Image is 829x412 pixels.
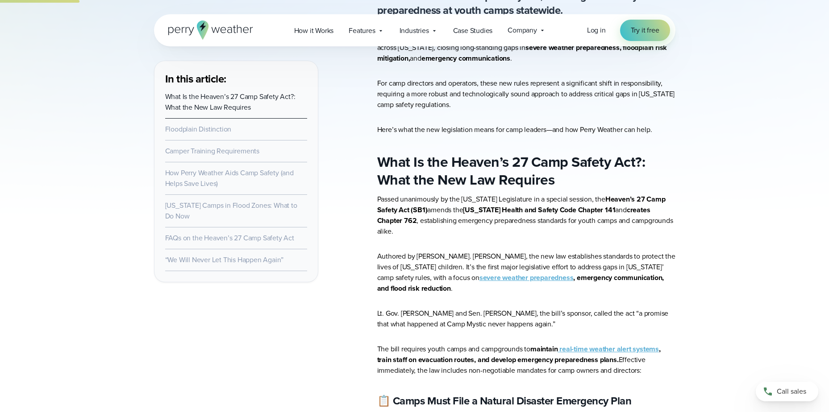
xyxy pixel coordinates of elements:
a: Camper Training Requirements [165,146,259,156]
strong: severe weather preparedness, floodplain risk mitigation, [377,42,667,63]
a: How it Works [287,21,342,40]
a: Try it free [620,20,670,41]
span: Features [349,25,375,36]
a: Case Studies [446,21,500,40]
strong: , emergency communication, and flood risk reduction [377,272,664,293]
a: FAQs on the Heaven’s 27 Camp Safety Act [165,233,294,243]
span: Industries [400,25,429,36]
strong: creates Chapter 762 [377,205,650,226]
p: The bill requires youth camps and campgrounds to Effective immediately, the law includes non-nego... [377,344,675,376]
a: [US_STATE] Camps in Flood Zones: What to Do Now [165,200,297,221]
strong: emergency communications [421,53,510,63]
a: real-time weather alert systems [558,344,659,354]
span: Log in [587,25,606,35]
a: Call sales [756,382,818,401]
a: Floodplain Distinction [165,124,232,134]
a: severe weather preparedness [479,272,574,283]
strong: [US_STATE] Health and Safety Code Chapter 141 [463,205,615,215]
strong: real-time weather alert systems [559,344,659,354]
span: Case Studies [453,25,493,36]
span: How it Works [294,25,334,36]
strong: , train staff on evacuation routes, and develop emergency preparedness plans. [377,344,661,365]
strong: Heaven’s 27 Camp Safety Act (SB1) [377,194,666,215]
p: Lt. Gov. [PERSON_NAME] and Sen. [PERSON_NAME], the bill’s sponsor, called the act “a promise that... [377,308,675,330]
h3: In this article: [165,72,307,86]
span: Try it free [631,25,659,36]
p: Authored by [PERSON_NAME]. [PERSON_NAME], the new law establishes standards to protect the lives ... [377,251,675,294]
span: Call sales [777,386,806,397]
a: How Perry Weather Aids Camp Safety (and Helps Save Lives) [165,168,294,189]
span: Company [508,25,537,36]
a: What Is the Heaven’s 27 Camp Safety Act?: What the New Law Requires [165,91,296,112]
p: Here’s what the new legislation means for camp leaders—and how Perry Weather can help. [377,124,675,135]
a: Log in [587,25,606,36]
p: Passed unanimously by the [US_STATE] Legislature in a special session, the amends the and , estab... [377,194,675,237]
strong: What Is the Heaven’s 27 Camp Safety Act?: What the New Law Requires [377,151,646,190]
a: “We Will Never Let This Happen Again” [165,255,284,265]
strong: maintain [530,344,558,354]
strong: 📋 Camps Must File a Natural Disaster Emergency Plan [377,393,632,409]
p: For camp directors and operators, these new rules represent a significant shift in responsibility... [377,78,675,110]
p: This sweeping legislation introduces major new safety mandates for all licensed youth camps acros... [377,32,675,64]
